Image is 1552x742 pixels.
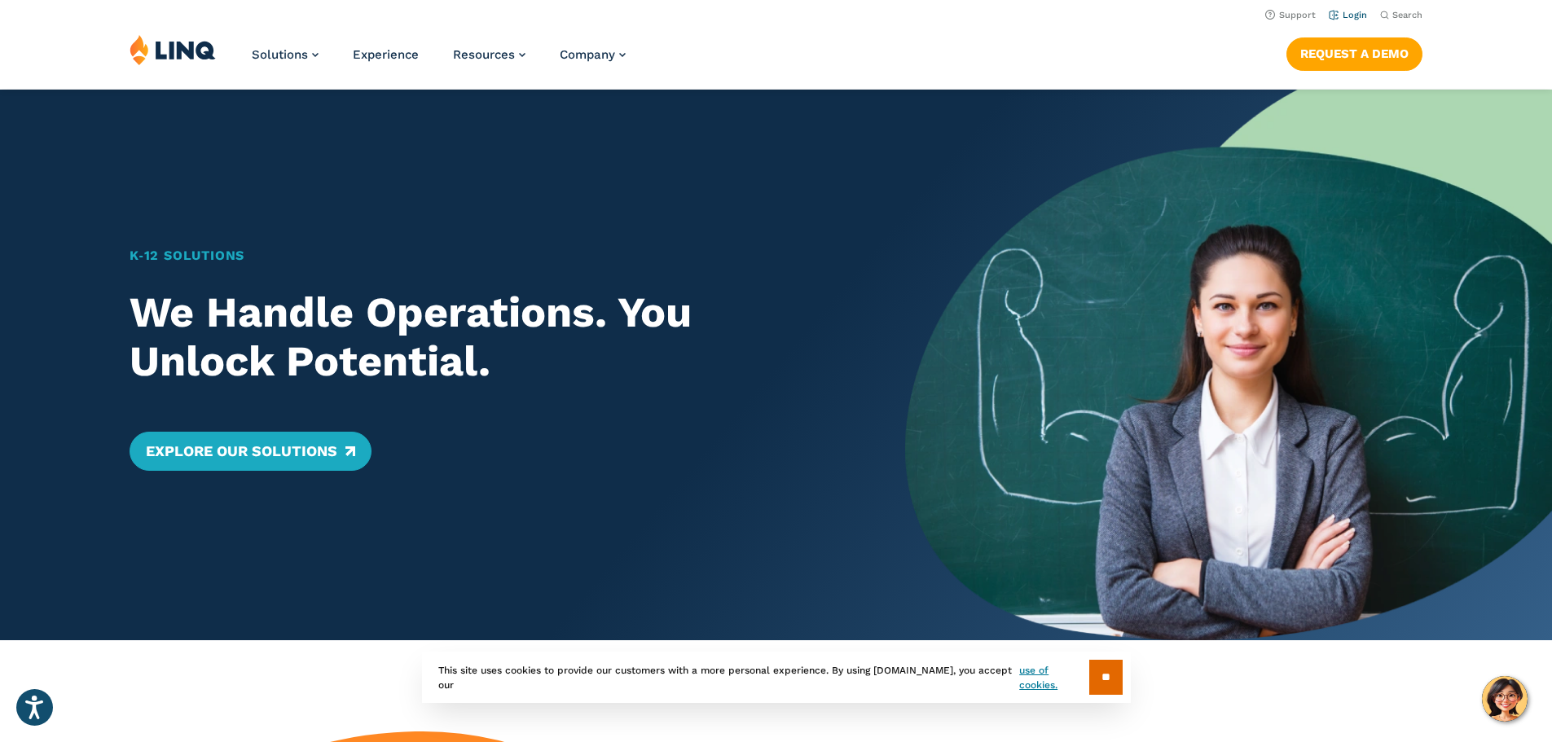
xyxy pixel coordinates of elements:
h2: We Handle Operations. You Unlock Potential. [130,288,842,386]
span: Search [1392,10,1422,20]
img: LINQ | K‑12 Software [130,34,216,65]
a: Request a Demo [1286,37,1422,70]
a: Solutions [252,47,319,62]
span: Solutions [252,47,308,62]
div: This site uses cookies to provide our customers with a more personal experience. By using [DOMAIN... [422,652,1131,703]
button: Open Search Bar [1380,9,1422,21]
button: Hello, have a question? Let’s chat. [1482,676,1528,722]
span: Company [560,47,615,62]
nav: Button Navigation [1286,34,1422,70]
a: Resources [453,47,525,62]
a: Explore Our Solutions [130,432,372,471]
span: Resources [453,47,515,62]
h1: K‑12 Solutions [130,246,842,266]
a: Support [1265,10,1316,20]
a: Experience [353,47,419,62]
a: Company [560,47,626,62]
img: Home Banner [905,90,1552,640]
a: use of cookies. [1019,663,1088,692]
nav: Primary Navigation [252,34,626,88]
a: Login [1329,10,1367,20]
